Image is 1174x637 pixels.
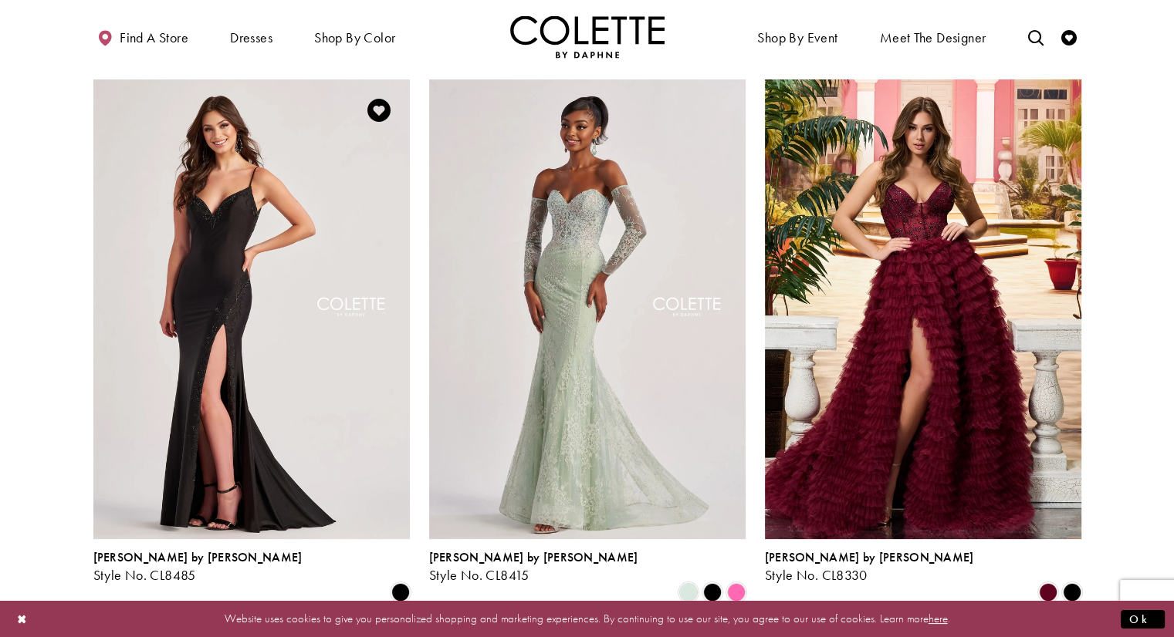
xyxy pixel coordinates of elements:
span: Shop By Event [753,15,841,58]
div: Colette by Daphne Style No. CL8485 [93,551,303,583]
img: Colette by Daphne [510,15,665,58]
i: Black [703,583,722,602]
i: Pink [727,583,746,602]
span: Style No. CL8415 [429,566,529,584]
span: Style No. CL8485 [93,566,196,584]
i: Light Sage [679,583,698,602]
span: Shop by color [310,15,399,58]
button: Submit Dialog [1121,609,1165,629]
span: [PERSON_NAME] by [PERSON_NAME] [765,549,974,565]
div: Colette by Daphne Style No. CL8415 [429,551,638,583]
span: [PERSON_NAME] by [PERSON_NAME] [429,549,638,565]
i: Black [391,583,410,602]
span: Shop By Event [757,30,837,45]
span: Dresses [226,15,276,58]
span: [PERSON_NAME] by [PERSON_NAME] [93,549,303,565]
span: Find a store [120,30,188,45]
a: Toggle search [1023,15,1047,58]
a: Visit Home Page [510,15,665,58]
a: Visit Colette by Daphne Style No. CL8330 Page [765,79,1081,539]
p: Website uses cookies to give you personalized shopping and marketing experiences. By continuing t... [111,608,1063,629]
a: Meet the designer [876,15,990,58]
a: here [929,611,948,626]
a: Visit Colette by Daphne Style No. CL8415 Page [429,79,746,539]
span: Shop by color [314,30,395,45]
i: Black [1063,583,1081,602]
a: Visit Colette by Daphne Style No. CL8485 Page [93,79,410,539]
a: Check Wishlist [1057,15,1081,58]
a: Add to Wishlist [363,94,395,126]
span: Meet the designer [880,30,986,45]
span: Style No. CL8330 [765,566,868,584]
div: Colette by Daphne Style No. CL8330 [765,551,974,583]
a: Find a store [93,15,192,58]
span: Dresses [230,30,272,45]
button: Close Dialog [9,605,36,632]
i: Bordeaux [1039,583,1057,602]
